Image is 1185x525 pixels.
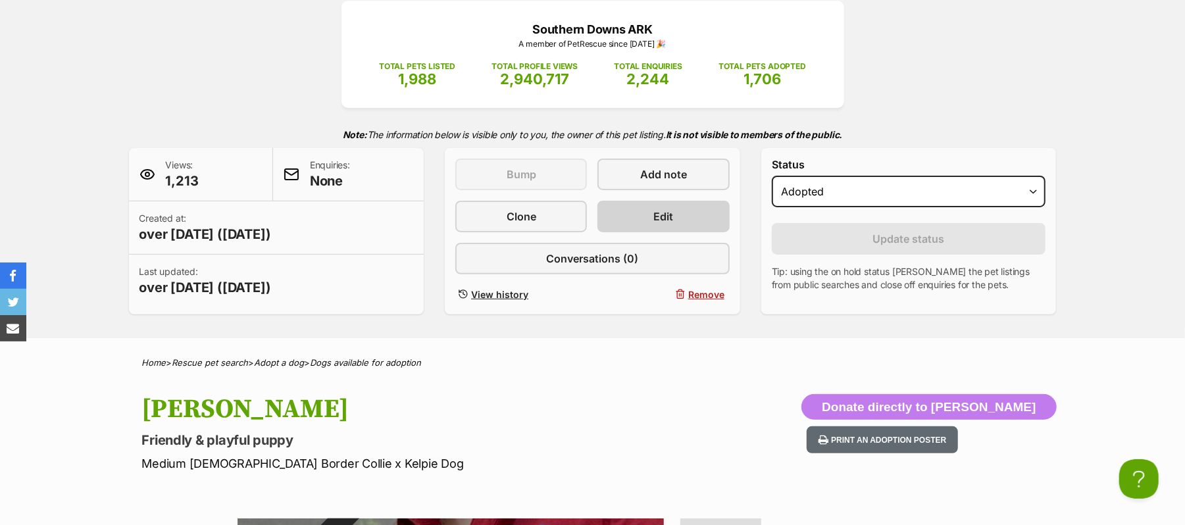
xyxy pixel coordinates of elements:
[688,287,724,301] span: Remove
[109,358,1076,368] div: > > >
[455,285,587,304] a: View history
[139,225,271,243] span: over [DATE] ([DATE])
[455,201,587,232] a: Clone
[311,357,422,368] a: Dogs available for adoption
[361,20,824,38] p: Southern Downs ARK
[801,394,1056,420] button: Donate directly to [PERSON_NAME]
[1119,459,1159,499] iframe: Help Scout Beacon - Open
[772,265,1046,291] p: Tip: using the on hold status [PERSON_NAME] the pet listings from public searches and close off e...
[172,357,249,368] a: Rescue pet search
[142,455,699,472] p: Medium [DEMOGRAPHIC_DATA] Border Collie x Kelpie Dog
[492,61,578,72] p: TOTAL PROFILE VIEWS
[361,38,824,50] p: A member of PetRescue since [DATE] 🎉
[455,159,587,190] button: Bump
[666,129,843,140] strong: It is not visible to members of the public.
[129,121,1057,148] p: The information below is visible only to you, the owner of this pet listing.
[139,265,271,297] p: Last updated:
[343,129,367,140] strong: Note:
[471,287,528,301] span: View history
[597,201,729,232] a: Edit
[500,70,569,87] span: 2,940,717
[873,231,945,247] span: Update status
[379,61,455,72] p: TOTAL PETS LISTED
[166,159,199,190] p: Views:
[744,70,781,87] span: 1,706
[772,223,1046,255] button: Update status
[654,209,674,224] span: Edit
[166,172,199,190] span: 1,213
[546,251,638,266] span: Conversations (0)
[310,172,350,190] span: None
[142,357,166,368] a: Home
[507,166,536,182] span: Bump
[398,70,436,87] span: 1,988
[719,61,806,72] p: TOTAL PETS ADOPTED
[614,61,682,72] p: TOTAL ENQUIRIES
[142,394,699,424] h1: [PERSON_NAME]
[627,70,670,87] span: 2,244
[597,159,729,190] a: Add note
[507,209,536,224] span: Clone
[807,426,958,453] button: Print an adoption poster
[255,357,305,368] a: Adopt a dog
[772,159,1046,170] label: Status
[310,159,350,190] p: Enquiries:
[640,166,687,182] span: Add note
[455,243,730,274] a: Conversations (0)
[597,285,729,304] button: Remove
[139,278,271,297] span: over [DATE] ([DATE])
[142,431,699,449] p: Friendly & playful puppy
[139,212,271,243] p: Created at:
